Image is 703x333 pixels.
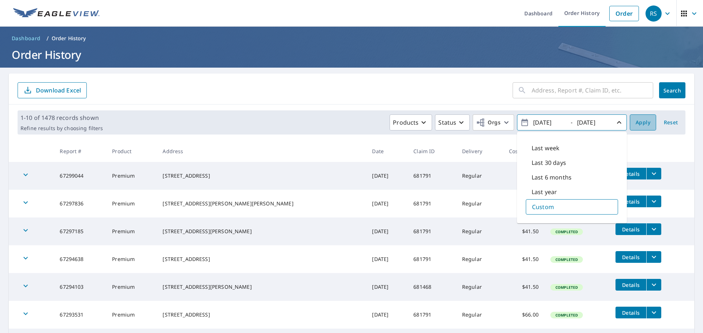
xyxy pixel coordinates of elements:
div: [STREET_ADDRESS][PERSON_NAME] [163,228,360,235]
div: Last week [526,141,618,155]
div: [STREET_ADDRESS] [163,311,360,318]
span: Completed [551,285,582,290]
td: $66.00 [503,301,544,329]
td: 681791 [408,217,456,245]
td: 67299044 [54,162,106,190]
div: [STREET_ADDRESS][PERSON_NAME][PERSON_NAME] [163,200,360,207]
td: 67293531 [54,301,106,329]
span: Completed [551,257,582,262]
span: Details [620,254,642,261]
td: 681791 [408,162,456,190]
button: filesDropdownBtn-67294103 [646,279,661,291]
span: Completed [551,313,582,318]
button: detailsBtn-67297836 [615,196,646,207]
h1: Order History [9,47,694,62]
button: detailsBtn-67293531 [615,307,646,318]
span: Details [620,281,642,288]
button: Download Excel [18,82,87,98]
p: Status [438,118,456,127]
button: detailsBtn-67297185 [615,223,646,235]
div: [STREET_ADDRESS] [163,256,360,263]
td: Regular [456,162,503,190]
td: $41.50 [503,273,544,301]
td: [DATE] [366,162,408,190]
span: - [520,116,624,129]
p: Last year [532,188,557,196]
button: detailsBtn-67294103 [615,279,646,291]
td: 67294103 [54,273,106,301]
div: Last 6 months [526,170,618,185]
td: 67297185 [54,217,106,245]
button: detailsBtn-67299044 [615,168,646,179]
button: Status [435,114,470,130]
td: [DATE] [366,217,408,245]
div: [STREET_ADDRESS][PERSON_NAME] [163,283,360,291]
input: Address, Report #, Claim ID, etc. [532,80,653,101]
td: Premium [106,190,157,217]
button: detailsBtn-67294638 [615,251,646,263]
div: RS [646,5,662,22]
td: 681468 [408,273,456,301]
td: 67294638 [54,245,106,273]
td: Premium [106,245,157,273]
div: [STREET_ADDRESS] [163,172,360,179]
img: EV Logo [13,8,100,19]
input: yyyy/mm/dd [531,117,567,128]
button: Reset [659,114,682,130]
td: Regular [456,301,503,329]
a: Dashboard [9,33,44,44]
p: Last 30 days [532,158,566,167]
th: Claim ID [408,140,456,162]
td: Regular [456,217,503,245]
span: Details [620,309,642,316]
div: Custom [526,199,618,215]
td: 681791 [408,301,456,329]
span: Details [620,170,642,177]
nav: breadcrumb [9,33,694,44]
button: filesDropdownBtn-67293531 [646,307,661,318]
td: [DATE] [366,273,408,301]
td: Regular [456,245,503,273]
button: - [517,114,627,130]
span: Details [620,198,642,205]
button: Search [659,82,685,98]
td: Regular [456,190,503,217]
p: Download Excel [36,86,81,94]
span: Details [620,226,642,233]
p: Last 6 months [532,173,572,182]
div: Last year [526,185,618,199]
button: filesDropdownBtn-67294638 [646,251,661,263]
td: $66.00 [503,190,544,217]
td: $41.50 [503,217,544,245]
td: Premium [106,301,157,329]
span: Apply [636,118,650,127]
input: yyyy/mm/dd [575,117,611,128]
th: Report # [54,140,106,162]
p: Last week [532,144,559,152]
p: Products [393,118,419,127]
td: $20.50 [503,162,544,190]
td: Regular [456,273,503,301]
td: $41.50 [503,245,544,273]
th: Date [366,140,408,162]
td: 67297836 [54,190,106,217]
div: Last 30 days [526,155,618,170]
td: 681791 [408,245,456,273]
button: filesDropdownBtn-67297185 [646,223,661,235]
button: Products [390,114,432,130]
td: [DATE] [366,245,408,273]
span: Dashboard [12,35,41,42]
th: Delivery [456,140,503,162]
td: Premium [106,217,157,245]
th: Product [106,140,157,162]
p: Refine results by choosing filters [21,125,103,132]
td: Premium [106,162,157,190]
button: filesDropdownBtn-67299044 [646,168,661,179]
td: [DATE] [366,190,408,217]
p: Order History [52,35,86,42]
td: Premium [106,273,157,301]
li: / [47,34,49,43]
button: Apply [630,114,656,130]
span: Completed [551,229,582,234]
p: Custom [532,203,554,211]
